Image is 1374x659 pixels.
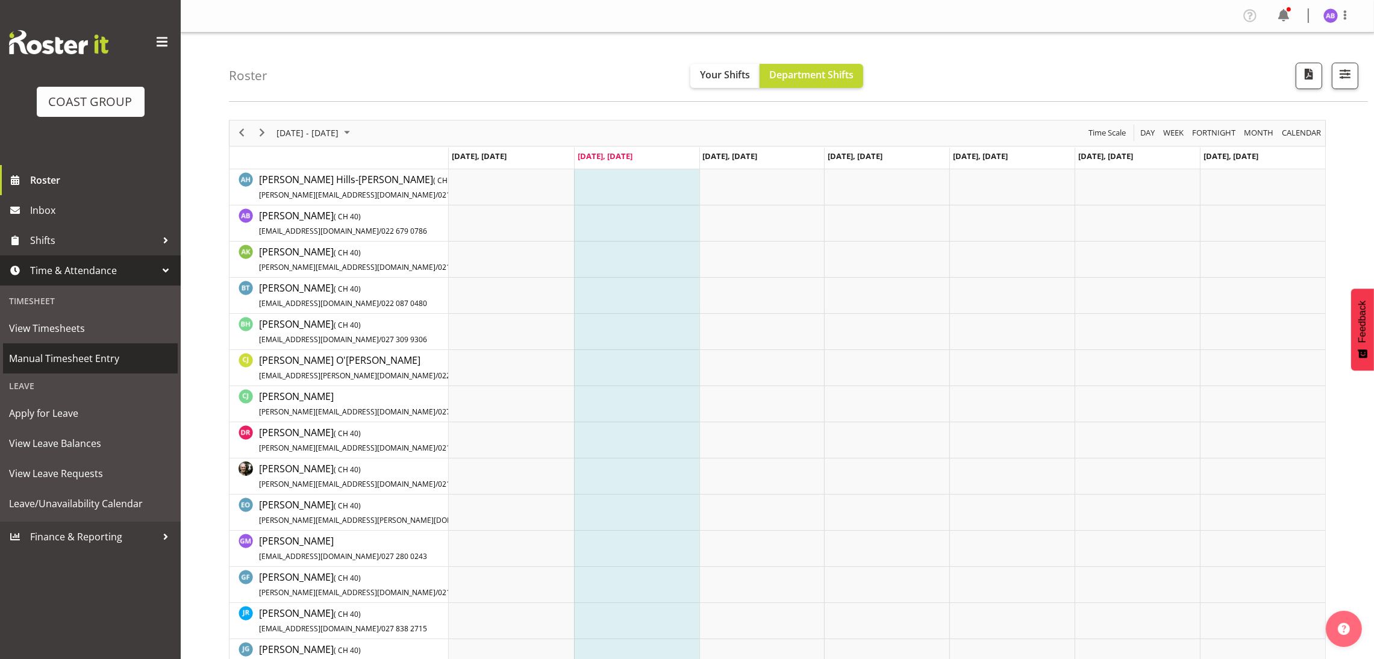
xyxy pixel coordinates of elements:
td: Ed Odum resource [230,495,449,531]
button: Download a PDF of the roster according to the set date range. [1296,63,1322,89]
span: 021 765 901 [438,443,479,453]
a: Leave/Unavailability Calendar [3,489,178,519]
span: Finance & Reporting [30,528,157,546]
button: Month [1280,125,1323,140]
a: [PERSON_NAME][PERSON_NAME][EMAIL_ADDRESS][DOMAIN_NAME]/027 555 2277 [259,389,484,418]
td: Bryan Humprhries resource [230,314,449,350]
span: [DATE], [DATE] [828,151,882,161]
span: 022 087 0480 [381,298,427,308]
a: View Timesheets [3,313,178,343]
span: View Leave Requests [9,464,172,483]
a: Manual Timesheet Entry [3,343,178,373]
td: Jamie Rapsey resource [230,603,449,639]
span: [PERSON_NAME] [259,426,479,454]
span: ( CH 40) [334,248,361,258]
span: Fortnight [1191,125,1237,140]
span: [PERSON_NAME] [259,390,484,417]
span: ( CH 40) [334,501,361,511]
a: [PERSON_NAME](CH 40)[PERSON_NAME][EMAIL_ADDRESS][PERSON_NAME][DOMAIN_NAME] [259,498,540,526]
span: 0210 623 131 [438,190,484,200]
td: Gabrielle Mckay resource [230,531,449,567]
span: [DATE], [DATE] [452,151,507,161]
div: previous period [231,120,252,146]
a: [PERSON_NAME](CH 40)[PERSON_NAME][EMAIL_ADDRESS][DOMAIN_NAME]/021 618 518 [259,245,479,273]
img: Rosterit website logo [9,30,108,54]
span: 027 555 2277 [438,407,484,417]
span: Shifts [30,231,157,249]
span: [PERSON_NAME][EMAIL_ADDRESS][DOMAIN_NAME] [259,587,436,598]
span: [EMAIL_ADDRESS][DOMAIN_NAME] [259,623,379,634]
button: Next [254,125,270,140]
td: Brad Tweedy resource [230,278,449,314]
td: Amy Robinson resource [230,205,449,242]
span: / [379,623,381,634]
span: 021 466 608 [438,479,479,489]
span: [EMAIL_ADDRESS][DOMAIN_NAME] [259,334,379,345]
button: Timeline Week [1161,125,1186,140]
span: Day [1139,125,1156,140]
span: [DATE], [DATE] [703,151,758,161]
span: Inbox [30,201,175,219]
a: [PERSON_NAME](CH 40)[EMAIL_ADDRESS][DOMAIN_NAME]/027 309 9306 [259,317,427,346]
div: next period [252,120,272,146]
span: / [436,370,438,381]
span: / [436,262,438,272]
span: [PERSON_NAME][EMAIL_ADDRESS][DOMAIN_NAME] [259,407,436,417]
span: 027 309 9306 [381,334,427,345]
span: [PERSON_NAME] [259,534,427,562]
span: ( CH 40) [334,211,361,222]
span: ( CH 40) [334,645,361,655]
span: ( CH 40) [433,175,460,186]
span: [EMAIL_ADDRESS][PERSON_NAME][DOMAIN_NAME] [259,370,436,381]
a: [PERSON_NAME](CH 40)[PERSON_NAME][EMAIL_ADDRESS][DOMAIN_NAME]/021 466 608 [259,461,479,490]
span: ( CH 40) [334,609,361,619]
span: Manual Timesheet Entry [9,349,172,367]
span: ( CH 40) [334,320,361,330]
a: [PERSON_NAME] Hills-[PERSON_NAME](CH 40)[PERSON_NAME][EMAIL_ADDRESS][DOMAIN_NAME]/0210 623 131 [259,172,484,201]
span: [DATE], [DATE] [953,151,1008,161]
a: View Leave Balances [3,428,178,458]
span: / [436,587,438,598]
span: [PERSON_NAME] [259,317,427,345]
button: Your Shifts [690,64,760,88]
button: Fortnight [1190,125,1238,140]
button: Department Shifts [760,64,863,88]
span: View Timesheets [9,319,172,337]
span: Apply for Leave [9,404,172,422]
span: [PERSON_NAME] [259,462,479,490]
span: / [379,334,381,345]
span: 022 594 0634 [438,370,484,381]
span: [PERSON_NAME] [259,607,427,634]
td: Angela Kerrigan resource [230,242,449,278]
span: 022 679 0786 [381,226,427,236]
span: [PERSON_NAME] Hills-[PERSON_NAME] [259,173,484,201]
span: [EMAIL_ADDRESS][DOMAIN_NAME] [259,298,379,308]
span: View Leave Balances [9,434,172,452]
span: Time Scale [1087,125,1127,140]
a: [PERSON_NAME] O'[PERSON_NAME][EMAIL_ADDRESS][PERSON_NAME][DOMAIN_NAME]/022 594 0634 [259,353,484,382]
span: ( CH 40) [334,464,361,475]
span: [DATE], [DATE] [578,151,632,161]
a: [PERSON_NAME](CH 40)[PERSON_NAME][EMAIL_ADDRESS][DOMAIN_NAME]/021 338 432 [259,570,479,599]
span: Week [1162,125,1185,140]
span: / [379,226,381,236]
button: Timeline Day [1138,125,1157,140]
div: Leave [3,373,178,398]
span: [PERSON_NAME] [259,209,427,237]
span: [PERSON_NAME][EMAIL_ADDRESS][DOMAIN_NAME] [259,190,436,200]
div: COAST GROUP [49,93,133,111]
span: [PERSON_NAME][EMAIL_ADDRESS][DOMAIN_NAME] [259,443,436,453]
a: [PERSON_NAME](CH 40)[EMAIL_ADDRESS][DOMAIN_NAME]/027 838 2715 [259,606,427,635]
span: Leave/Unavailability Calendar [9,495,172,513]
a: [PERSON_NAME](CH 40)[EMAIL_ADDRESS][DOMAIN_NAME]/022 679 0786 [259,208,427,237]
span: 027 280 0243 [381,551,427,561]
button: Previous [234,125,250,140]
img: amy-buchanan3142.jpg [1323,8,1338,23]
img: help-xxl-2.png [1338,623,1350,635]
h4: Roster [229,69,267,83]
span: / [436,190,438,200]
button: Time Scale [1087,125,1128,140]
td: Dave Rimmer resource [230,422,449,458]
span: calendar [1281,125,1322,140]
span: 021 338 432 [438,587,479,598]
